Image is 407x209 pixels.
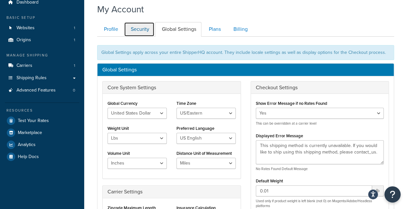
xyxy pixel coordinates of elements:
a: Security [124,22,154,37]
div: Manage Shipping [5,53,79,58]
li: Origins [5,34,79,46]
label: Displayed Error Message [256,133,303,138]
a: Test Your Rates [5,115,79,127]
h3: Carrier Settings [107,189,236,195]
span: 1 [74,25,75,31]
label: Preferred Language [176,126,214,131]
span: Analytics [18,142,36,148]
a: Marketplace [5,127,79,139]
label: Global Currency [107,101,138,106]
span: Marketplace [18,130,42,136]
a: Billing [227,22,253,37]
a: Help Docs [5,151,79,163]
label: Volume Unit [107,151,130,156]
a: Global Settings [155,22,201,37]
p: No Rates Found Default Message [256,166,384,171]
a: Origins 1 [5,34,79,46]
li: Advanced Features [5,84,79,96]
span: Carriers [17,63,32,68]
label: Time Zone [176,101,196,106]
span: Help Docs [18,154,39,160]
label: Show Error Message if no Rates Found [256,101,327,106]
li: Websites [5,22,79,34]
div: Basic Setup [5,15,79,20]
span: Websites [17,25,35,31]
div: Resources [5,108,79,113]
span: 0 [73,88,75,93]
span: Advanced Features [17,88,56,93]
a: Profile [97,22,123,37]
span: 1 [74,37,75,43]
a: Advanced Features 0 [5,84,79,96]
button: Open Resource Center [384,186,401,203]
p: This can be overridden at a carrier level [256,121,384,126]
div: Global Settings apply across your entire ShipperHQ account. They include locale settings as well ... [97,45,394,60]
span: Origins [17,37,31,43]
a: Analytics [5,139,79,151]
a: Carriers 1 [5,60,79,72]
h3: Core System Settings [107,85,236,91]
label: Default Weight [256,178,283,183]
span: lb [372,185,384,196]
span: 1 [74,63,75,68]
span: Test Your Rates [18,118,49,124]
a: Websites 1 [5,22,79,34]
span: Shipping Rules [17,75,47,81]
label: Distance Unit of Measurement [176,151,232,156]
h3: Global Settings [102,67,389,73]
a: Shipping Rules [5,72,79,84]
a: Plans [202,22,226,37]
li: Carriers [5,60,79,72]
textarea: This shipping method is currently unavailable. If you would like to ship using this shipping meth... [256,140,384,164]
p: Used only if product weight is left blank (not 0) on Magento/Adobe/Headless platforms [256,199,384,209]
label: Weight Unit [107,126,129,131]
h1: My Account [97,3,144,16]
h3: Checkout Settings [256,85,384,91]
